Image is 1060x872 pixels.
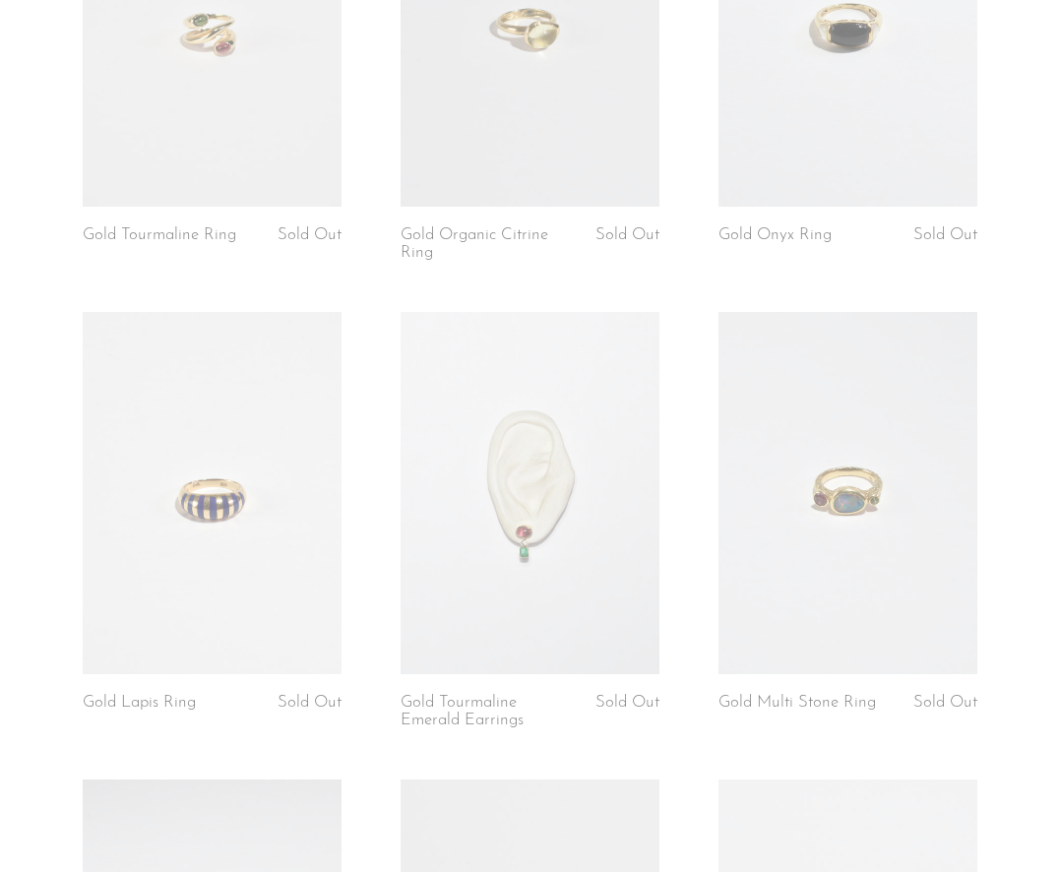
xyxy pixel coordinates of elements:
a: Gold Lapis Ring [83,694,196,712]
a: Gold Tourmaline Ring [83,226,236,244]
a: Gold Onyx Ring [718,226,832,244]
span: Sold Out [278,226,342,243]
span: Sold Out [278,694,342,711]
span: Sold Out [913,694,977,711]
span: Sold Out [595,226,659,243]
a: Gold Multi Stone Ring [718,694,876,712]
span: Sold Out [595,694,659,711]
span: Sold Out [913,226,977,243]
a: Gold Organic Citrine Ring [401,226,570,263]
a: Gold Tourmaline Emerald Earrings [401,694,570,730]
